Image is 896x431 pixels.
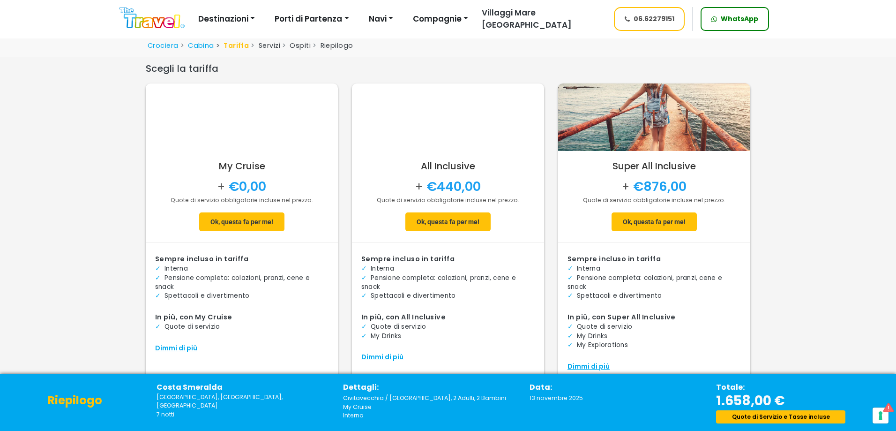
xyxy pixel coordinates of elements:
span: €876,00 [633,177,687,196]
li: My Drinks [361,332,535,340]
h5: All Inclusive [421,160,475,172]
p: Dettagli: [343,382,515,393]
span: €440,00 [426,177,481,196]
a: Cabina [188,41,214,50]
div: Scegli la tariffa [146,61,750,76]
h5: Super All Inclusive [612,160,696,172]
li: Quote di servizio [567,322,741,331]
li: My Explorations [567,340,741,349]
md-filled-button: Ok, questa fa per me! [612,212,697,231]
span: Quote di servizio obbligatorie incluse nel prezzo. [377,196,519,204]
span: Civitavecchia / [GEOGRAPHIC_DATA], 2 Adulti, 2 Bambini [343,394,506,402]
img: All Inclusive [352,83,544,151]
a: 06.62279151 [614,7,685,31]
p: My Cruise [343,403,515,411]
span: 06.62279151 [634,14,674,24]
div: In più, con Super All Inclusive [567,312,741,323]
li: Tariffa [214,41,249,51]
li: Riepilogo [311,41,353,51]
a: Ok, questa fa per me! [612,205,697,231]
button: Compagnie [407,10,474,29]
li: Servizi [249,41,280,51]
li: My Drinks [567,332,741,340]
span: Quote di servizio obbligatorie incluse nel prezzo. [583,196,725,204]
li: Interna [361,264,535,273]
a: WhatsApp [701,7,769,31]
h5: My Cruise [219,160,265,172]
li: Spettacoli e divertimento [567,291,741,300]
span: Quote di servizio obbligatorie incluse nel prezzo. [171,196,313,204]
div: Dimmi di più [567,362,741,371]
li: Spettacoli e divertimento [155,291,329,300]
div: Sempre incluso in tariffa [361,254,535,265]
li: Pensione completa: colazioni, pranzi, cene e snack [155,273,329,292]
md-filled-button: Ok, questa fa per me! [405,212,491,231]
div: In più, con All Inclusive [361,312,535,323]
span: 13 novembre 2025 [530,394,583,402]
button: Destinazioni [192,10,261,29]
li: Ospiti [280,41,311,51]
li: Spettacoli e divertimento [361,291,535,300]
button: Navi [363,10,399,29]
span: €0,00 [229,177,266,196]
p: Data: [530,382,702,393]
a: Ok, questa fa per me! [199,205,284,231]
li: Quote di servizio [361,322,535,331]
div: In più, con My Cruise [155,312,329,323]
span: WhatsApp [721,14,758,24]
div: Dimmi di più [155,343,329,353]
p: Costa Smeralda [157,382,329,393]
div: Sempre incluso in tariffa [155,254,329,265]
p: Totale: [716,382,889,393]
a: Crociera [148,41,179,50]
div: Quote di Servizio e Tasse incluse [716,410,845,423]
span: Villaggi Mare [GEOGRAPHIC_DATA] [482,7,572,30]
li: Pensione completa: colazioni, pranzi, cene e snack [361,273,535,292]
md-filled-button: Ok, questa fa per me! [199,212,284,231]
img: Super All Inclusive [558,83,750,151]
p: 7 notti [157,410,329,419]
li: Interna [567,264,741,273]
h4: Riepilogo [48,394,102,408]
span: + [217,179,225,195]
li: Pensione completa: colazioni, pranzi, cene e snack [567,273,741,292]
img: Logo The Travel [119,8,185,29]
p: Interna [343,411,515,420]
span: + [415,179,423,195]
div: Dimmi di più [361,352,535,362]
a: Villaggi Mare [GEOGRAPHIC_DATA] [474,7,605,31]
div: Sempre incluso in tariffa [567,254,741,265]
a: Ok, questa fa per me! [405,205,491,231]
button: Porti di Partenza [269,10,355,29]
span: + [622,179,629,195]
img: My Cruise [146,83,338,151]
h3: 1.658,00 € [716,393,889,409]
li: Quote di servizio [155,322,329,331]
li: Interna [155,264,329,273]
small: Italia, Francia, Spagna [157,393,329,410]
